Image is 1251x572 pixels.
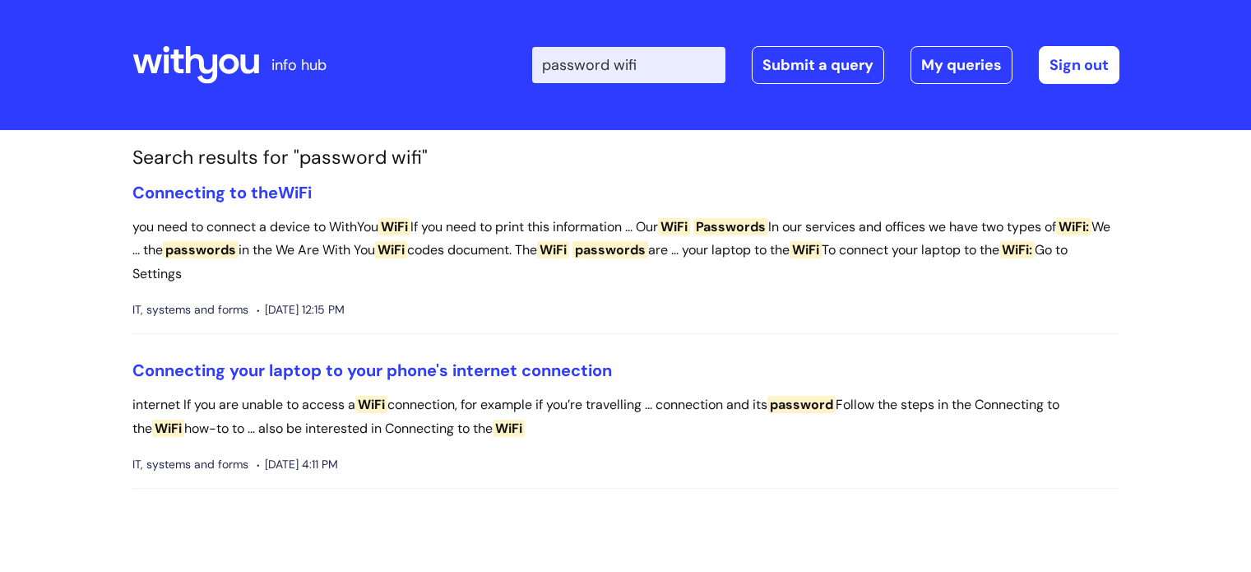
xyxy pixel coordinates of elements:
[132,146,1119,170] h1: Search results for "password wifi"
[132,300,248,320] span: IT, systems and forms
[493,420,525,437] span: WiFi
[271,52,327,78] p: info hub
[999,241,1035,258] span: WiFi:
[572,241,648,258] span: passwords
[658,218,690,235] span: WiFi
[163,241,239,258] span: passwords
[257,300,345,320] span: [DATE] 12:15 PM
[132,360,612,381] a: Connecting your laptop to your phone's internet connection
[537,241,569,258] span: WiFi
[375,241,407,258] span: WiFi
[693,218,768,235] span: Passwords
[1056,218,1091,235] span: WiFi:
[532,46,1119,84] div: | -
[132,454,248,475] span: IT, systems and forms
[132,393,1119,441] p: internet If you are unable to access a connection, for example if you’re travelling ... connectio...
[355,396,387,413] span: WiFi
[1039,46,1119,84] a: Sign out
[532,47,725,83] input: Search
[132,182,312,203] a: Connecting to theWiFi
[132,216,1119,286] p: you need to connect a device to WithYou If you need to print this information ... Our In our serv...
[378,218,410,235] span: WiFi
[752,46,884,84] a: Submit a query
[767,396,836,413] span: password
[152,420,184,437] span: WiFi
[910,46,1012,84] a: My queries
[278,182,312,203] span: WiFi
[790,241,822,258] span: WiFi
[257,454,338,475] span: [DATE] 4:11 PM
